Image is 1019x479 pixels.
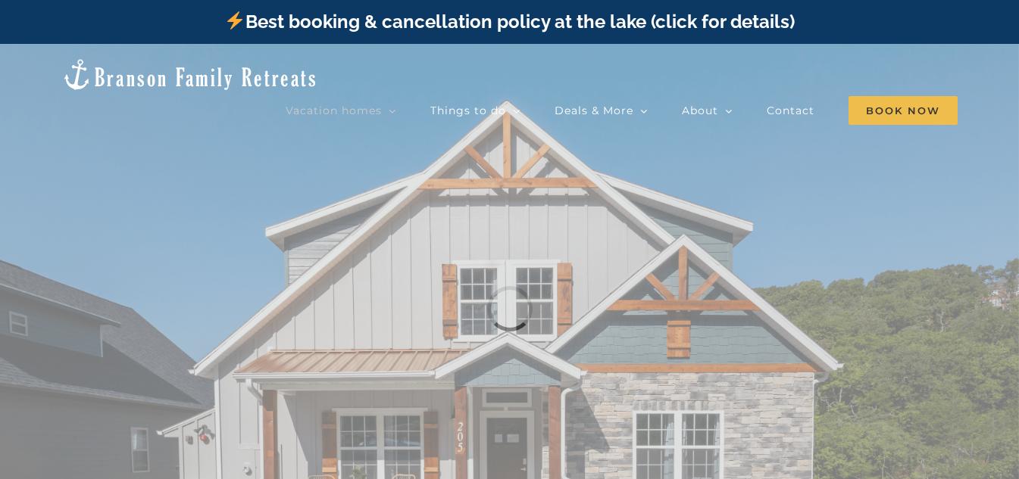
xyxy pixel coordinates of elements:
nav: Main Menu [286,95,958,126]
img: ⚡️ [226,11,244,30]
span: Contact [767,105,814,116]
a: Contact [767,95,814,126]
a: Deals & More [555,95,648,126]
span: Vacation homes [286,105,382,116]
span: About [682,105,718,116]
span: Deals & More [555,105,633,116]
a: Vacation homes [286,95,396,126]
a: Things to do [430,95,520,126]
a: Book Now [849,95,958,126]
a: About [682,95,733,126]
span: Book Now [849,96,958,125]
img: Branson Family Retreats Logo [61,58,318,92]
a: Best booking & cancellation policy at the lake (click for details) [224,11,794,33]
span: Things to do [430,105,506,116]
